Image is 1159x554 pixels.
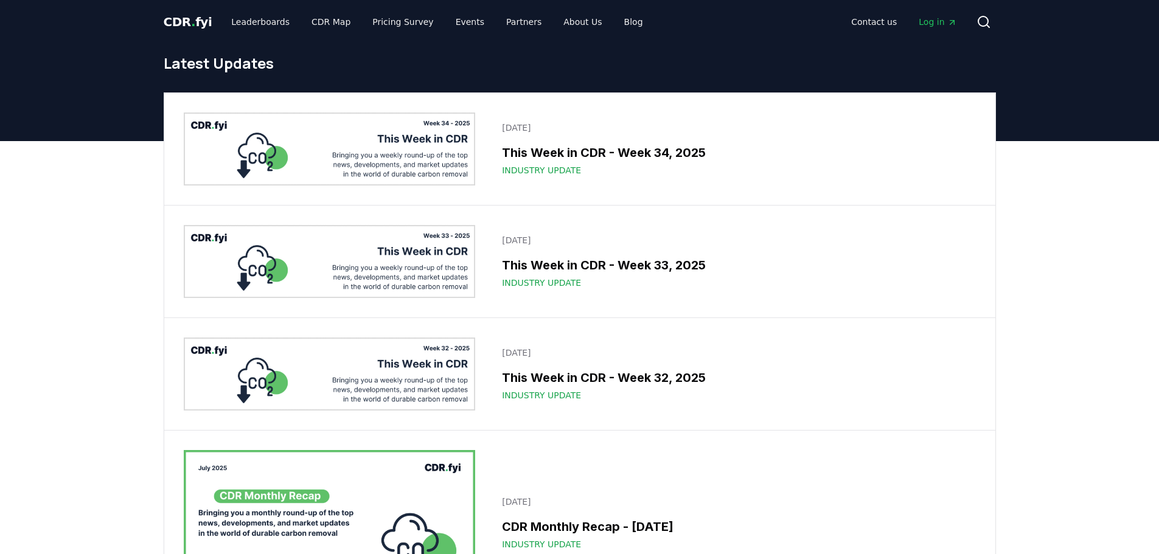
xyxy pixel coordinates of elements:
[184,338,476,410] img: This Week in CDR - Week 32, 2025 blog post image
[164,54,996,73] h1: Latest Updates
[502,144,968,162] h3: This Week in CDR - Week 34, 2025
[164,13,212,30] a: CDR.fyi
[919,16,956,28] span: Log in
[502,496,968,508] p: [DATE]
[502,389,581,401] span: Industry Update
[302,11,360,33] a: CDR Map
[495,114,975,184] a: [DATE]This Week in CDR - Week 34, 2025Industry Update
[502,277,581,289] span: Industry Update
[184,225,476,298] img: This Week in CDR - Week 33, 2025 blog post image
[191,15,195,29] span: .
[502,256,968,274] h3: This Week in CDR - Week 33, 2025
[909,11,966,33] a: Log in
[495,339,975,409] a: [DATE]This Week in CDR - Week 32, 2025Industry Update
[502,347,968,359] p: [DATE]
[841,11,966,33] nav: Main
[841,11,907,33] a: Contact us
[502,369,968,387] h3: This Week in CDR - Week 32, 2025
[164,15,212,29] span: CDR fyi
[554,11,611,33] a: About Us
[502,164,581,176] span: Industry Update
[502,538,581,550] span: Industry Update
[221,11,299,33] a: Leaderboards
[184,113,476,185] img: This Week in CDR - Week 34, 2025 blog post image
[446,11,494,33] a: Events
[502,518,968,536] h3: CDR Monthly Recap - [DATE]
[496,11,551,33] a: Partners
[502,234,968,246] p: [DATE]
[614,11,653,33] a: Blog
[221,11,652,33] nav: Main
[495,227,975,296] a: [DATE]This Week in CDR - Week 33, 2025Industry Update
[363,11,443,33] a: Pricing Survey
[502,122,968,134] p: [DATE]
